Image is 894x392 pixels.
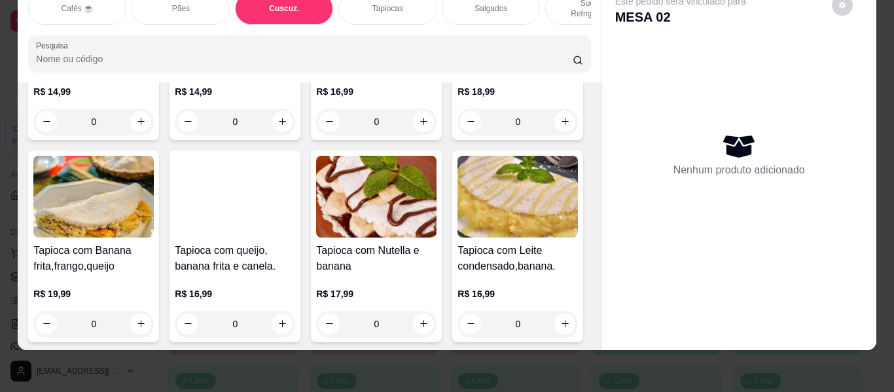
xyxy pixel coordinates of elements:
h4: Tapioca com Leite condensado,banana. [457,243,578,274]
p: Pães [172,3,190,14]
button: decrease-product-quantity [460,111,481,132]
p: R$ 16,99 [175,287,295,300]
button: increase-product-quantity [272,111,293,132]
p: Cafés ☕ [61,3,94,14]
p: Cuscuz. [269,3,299,14]
button: increase-product-quantity [130,313,151,334]
h4: Tapioca com Nutella e banana [316,243,437,274]
button: decrease-product-quantity [177,111,198,132]
p: Salgados [474,3,507,14]
p: R$ 16,99 [316,85,437,98]
img: product-image [316,156,437,238]
button: decrease-product-quantity [36,111,57,132]
img: product-image [457,156,578,238]
button: decrease-product-quantity [319,111,340,132]
p: MESA 02 [615,8,746,26]
p: R$ 16,99 [457,287,578,300]
button: increase-product-quantity [554,313,575,334]
p: R$ 14,99 [175,85,295,98]
button: decrease-product-quantity [36,313,57,334]
button: increase-product-quantity [413,111,434,132]
input: Pesquisa [36,52,573,65]
button: decrease-product-quantity [460,313,481,334]
h4: Tapioca com queijo, banana frita e canela. [175,243,295,274]
button: increase-product-quantity [130,111,151,132]
p: R$ 14,99 [33,85,154,98]
p: Tapiocas [372,3,403,14]
button: increase-product-quantity [413,313,434,334]
img: product-image [175,156,295,238]
label: Pesquisa [36,40,73,51]
button: decrease-product-quantity [319,313,340,334]
p: R$ 19,99 [33,287,154,300]
img: product-image [33,156,154,238]
p: Nenhum produto adicionado [673,162,805,178]
button: increase-product-quantity [554,111,575,132]
h4: Tapioca com Banana frita,frango,queijo [33,243,154,274]
button: decrease-product-quantity [177,313,198,334]
button: increase-product-quantity [272,313,293,334]
p: R$ 17,99 [316,287,437,300]
p: R$ 18,99 [457,85,578,98]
